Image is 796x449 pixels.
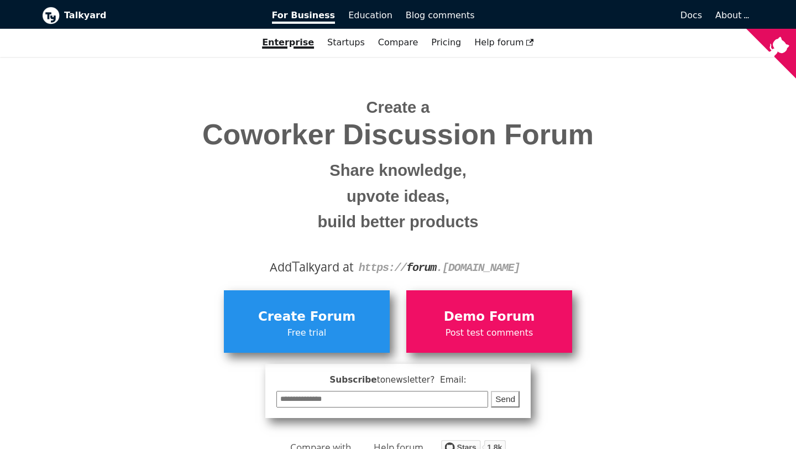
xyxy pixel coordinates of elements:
a: Help forum [468,33,541,52]
span: Help forum [474,37,534,48]
strong: forum [406,262,436,274]
span: to newsletter ? Email: [377,375,467,385]
span: Education [348,10,392,20]
span: Coworker Discussion Forum [50,119,746,150]
span: Post test comments [412,326,567,340]
a: Compare [378,37,418,48]
a: Demo ForumPost test comments [406,290,572,352]
span: Blog comments [406,10,475,20]
span: Create Forum [229,306,384,327]
a: Education [342,6,399,25]
span: Subscribe [276,373,520,387]
a: Talkyard logoTalkyard [42,7,256,24]
b: Talkyard [64,8,256,23]
small: build better products [50,209,746,235]
a: Docs [481,6,709,25]
a: Startups [321,33,371,52]
small: upvote ideas, [50,184,746,210]
a: Blog comments [399,6,481,25]
a: Enterprise [255,33,321,52]
img: Talkyard logo [42,7,60,24]
span: T [292,256,300,276]
a: For Business [265,6,342,25]
span: Docs [680,10,702,20]
button: Send [491,391,520,408]
span: For Business [272,10,336,24]
a: Pricing [425,33,468,52]
a: About [715,10,747,20]
span: Create a [366,98,430,116]
a: Create ForumFree trial [224,290,390,352]
span: Demo Forum [412,306,567,327]
span: Free trial [229,326,384,340]
small: Share knowledge, [50,158,746,184]
div: Add alkyard at [50,258,746,276]
code: https:// . [DOMAIN_NAME] [359,262,520,274]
